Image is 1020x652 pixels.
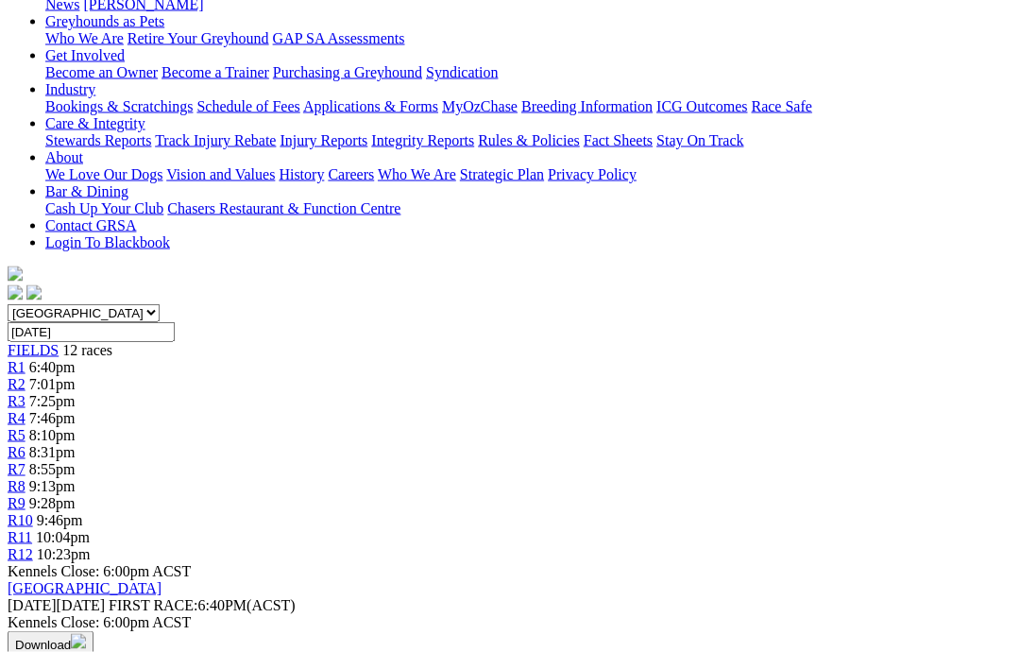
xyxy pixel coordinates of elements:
a: About [45,149,83,165]
a: R4 [8,410,25,426]
span: 7:46pm [29,410,76,426]
a: Bookings & Scratchings [45,98,193,114]
span: 8:10pm [29,427,76,443]
a: [GEOGRAPHIC_DATA] [8,580,161,596]
span: [DATE] [8,597,57,613]
a: Schedule of Fees [196,98,299,114]
a: Get Involved [45,47,125,63]
a: R12 [8,546,33,562]
a: Privacy Policy [548,166,637,182]
div: Get Involved [45,64,1012,81]
a: Login To Blackbook [45,234,170,250]
a: Chasers Restaurant & Function Centre [167,200,400,216]
div: Industry [45,98,1012,115]
span: 6:40pm [29,359,76,375]
a: Integrity Reports [371,132,474,148]
a: We Love Our Dogs [45,166,162,182]
span: 12 races [62,342,112,358]
span: 9:28pm [29,495,76,511]
a: History [279,166,324,182]
a: Retire Your Greyhound [127,30,269,46]
div: Care & Integrity [45,132,1012,149]
a: R3 [8,393,25,409]
a: Who We Are [378,166,456,182]
span: 7:01pm [29,376,76,392]
a: Who We Are [45,30,124,46]
a: R2 [8,376,25,392]
span: 8:31pm [29,444,76,460]
a: Injury Reports [280,132,367,148]
a: GAP SA Assessments [273,30,405,46]
a: Careers [328,166,374,182]
span: Kennels Close: 6:00pm ACST [8,563,191,579]
a: Vision and Values [166,166,275,182]
a: R6 [8,444,25,460]
a: MyOzChase [442,98,518,114]
a: Stay On Track [656,132,743,148]
a: Care & Integrity [45,115,145,131]
a: Fact Sheets [584,132,653,148]
a: Cash Up Your Club [45,200,163,216]
img: logo-grsa-white.png [8,266,23,282]
img: facebook.svg [8,285,23,300]
span: 6:40PM(ACST) [109,597,296,613]
a: Syndication [426,64,498,80]
a: Strategic Plan [460,166,544,182]
a: Purchasing a Greyhound [273,64,422,80]
a: R5 [8,427,25,443]
span: 8:55pm [29,461,76,477]
div: Kennels Close: 6:00pm ACST [8,614,1012,631]
a: Contact GRSA [45,217,136,233]
span: 10:23pm [37,546,91,562]
div: Bar & Dining [45,200,1012,217]
a: Race Safe [751,98,811,114]
a: R8 [8,478,25,494]
span: 9:46pm [37,512,83,528]
a: R7 [8,461,25,477]
span: FIRST RACE: [109,597,197,613]
span: [DATE] [8,597,105,613]
a: R10 [8,512,33,528]
a: Industry [45,81,95,97]
a: FIELDS [8,342,59,358]
a: ICG Outcomes [656,98,747,114]
a: R9 [8,495,25,511]
span: 7:25pm [29,393,76,409]
a: Rules & Policies [478,132,580,148]
a: Stewards Reports [45,132,151,148]
a: Greyhounds as Pets [45,13,164,29]
a: Become an Owner [45,64,158,80]
a: Applications & Forms [303,98,438,114]
a: R11 [8,529,32,545]
img: download.svg [71,634,86,649]
a: R1 [8,359,25,375]
a: Bar & Dining [45,183,128,199]
a: Track Injury Rebate [155,132,276,148]
div: Greyhounds as Pets [45,30,1012,47]
a: Breeding Information [521,98,653,114]
span: 9:13pm [29,478,76,494]
a: Become a Trainer [161,64,269,80]
span: 10:04pm [36,529,90,545]
img: twitter.svg [26,285,42,300]
input: Select date [8,322,175,342]
div: About [45,166,1012,183]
